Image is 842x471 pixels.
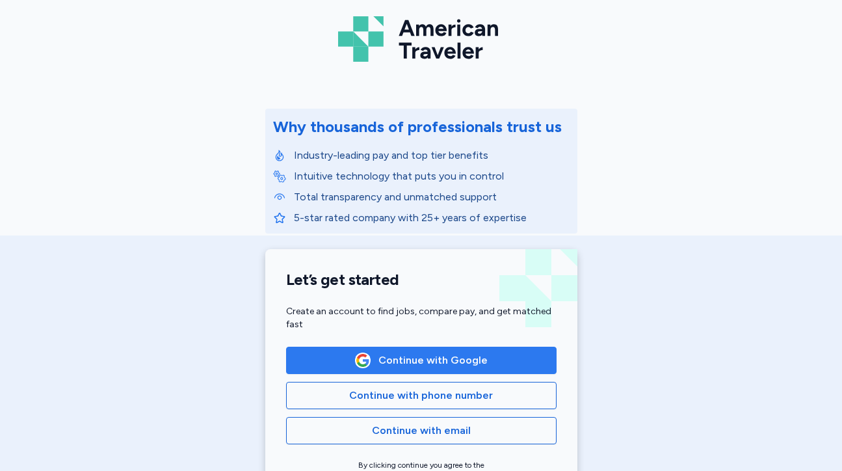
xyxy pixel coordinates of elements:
[294,148,570,163] p: Industry-leading pay and top tier benefits
[286,305,557,331] div: Create an account to find jobs, compare pay, and get matched fast
[294,210,570,226] p: 5-star rated company with 25+ years of expertise
[286,417,557,444] button: Continue with email
[273,116,562,137] div: Why thousands of professionals trust us
[286,347,557,374] button: Google LogoContinue with Google
[349,388,493,403] span: Continue with phone number
[294,168,570,184] p: Intuitive technology that puts you in control
[372,423,471,438] span: Continue with email
[356,353,370,368] img: Google Logo
[286,270,557,289] h1: Let’s get started
[294,189,570,205] p: Total transparency and unmatched support
[378,353,488,368] span: Continue with Google
[286,382,557,409] button: Continue with phone number
[338,11,505,67] img: Logo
